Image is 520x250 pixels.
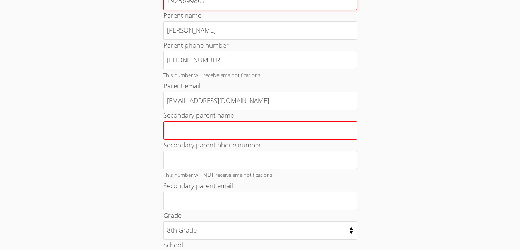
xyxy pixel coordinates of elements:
[163,11,201,20] label: Parent name
[163,71,261,79] small: This number will receive sms notifications.
[163,181,233,190] label: Secondary parent email
[163,240,183,249] label: School
[163,211,182,220] label: Grade
[163,81,201,90] label: Parent email
[163,140,261,149] label: Secondary parent phone number
[163,41,229,50] label: Parent phone number
[163,111,234,120] label: Secondary parent name
[163,171,273,178] small: This number will NOT receive sms notifications.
